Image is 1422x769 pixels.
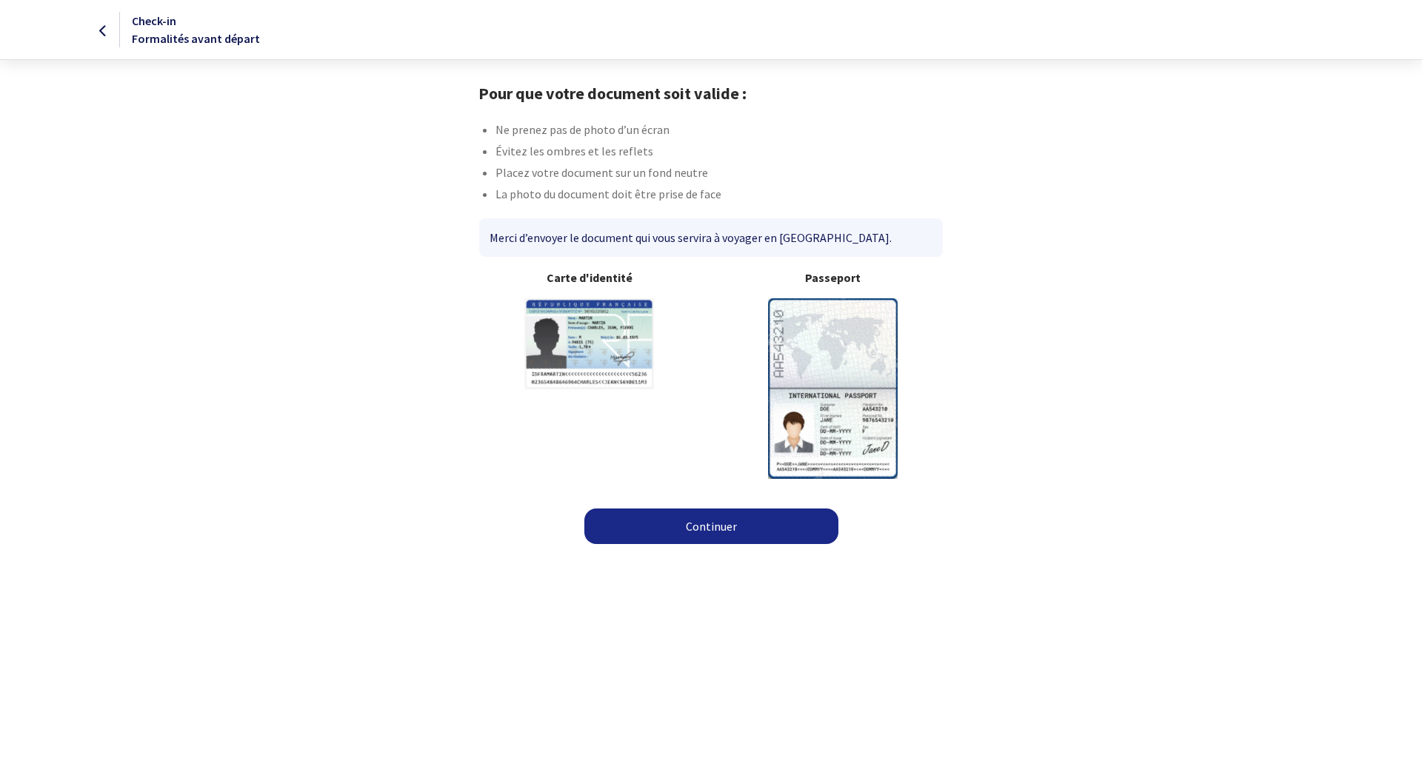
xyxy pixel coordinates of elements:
b: Passeport [723,269,943,286]
div: Merci d’envoyer le document qui vous servira à voyager en [GEOGRAPHIC_DATA]. [479,218,942,257]
li: Évitez les ombres et les reflets [495,142,943,164]
img: illuPasseport.svg [768,298,898,478]
span: Check-in Formalités avant départ [132,13,260,46]
li: La photo du document doit être prise de face [495,185,943,206]
li: Placez votre document sur un fond neutre [495,164,943,185]
li: Ne prenez pas de photo d’un écran [495,121,943,142]
img: illuCNI.svg [524,298,654,389]
b: Carte d'identité [479,269,699,286]
h1: Pour que votre document soit valide : [478,84,943,103]
a: Continuer [584,508,838,544]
